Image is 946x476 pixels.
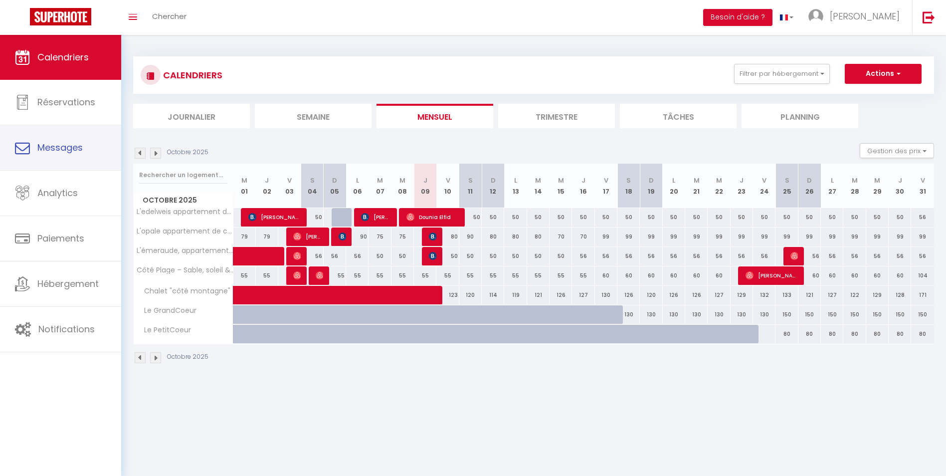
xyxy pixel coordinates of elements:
[504,208,527,227] div: 50
[256,228,278,246] div: 79
[429,246,436,265] span: [PERSON_NAME]
[663,266,685,285] div: 60
[414,266,436,285] div: 55
[293,246,301,265] span: [PERSON_NAME]
[731,286,753,304] div: 129
[504,286,527,304] div: 119
[731,247,753,265] div: 56
[248,208,301,227] span: [PERSON_NAME]
[316,266,323,285] span: [PERSON_NAME]
[775,228,798,246] div: 99
[436,164,459,208] th: 10
[640,286,662,304] div: 120
[843,208,866,227] div: 50
[860,143,934,158] button: Gestion des prix
[256,164,278,208] th: 02
[310,176,315,185] abbr: S
[293,266,301,285] span: [PERSON_NAME]
[369,228,391,246] div: 75
[889,208,911,227] div: 50
[821,208,843,227] div: 50
[301,247,323,265] div: 56
[332,176,337,185] abbr: D
[911,164,934,208] th: 31
[889,266,911,285] div: 60
[790,246,798,265] span: [PERSON_NAME]
[30,8,91,25] img: Super Booking
[911,325,934,343] div: 80
[37,51,89,63] span: Calendriers
[301,208,323,227] div: 50
[830,10,900,22] span: [PERSON_NAME]
[293,227,323,246] span: [PERSON_NAME]
[550,164,572,208] th: 15
[37,141,83,154] span: Messages
[866,266,889,285] div: 60
[620,104,737,128] li: Tâches
[708,164,730,208] th: 22
[504,247,527,265] div: 50
[514,176,517,185] abbr: L
[798,247,821,265] div: 56
[135,266,235,274] span: Côté Plage – Sable, soleil & sieste à 100m
[134,193,233,208] span: Octobre 2025
[617,286,640,304] div: 126
[167,352,208,362] p: Octobre 2025
[753,247,775,265] div: 56
[775,305,798,324] div: 150
[708,228,730,246] div: 99
[572,286,594,304] div: 127
[550,208,572,227] div: 50
[708,266,730,285] div: 60
[775,286,798,304] div: 133
[775,325,798,343] div: 80
[37,187,78,199] span: Analytics
[346,164,369,208] th: 06
[617,305,640,324] div: 130
[889,228,911,246] div: 99
[911,266,934,285] div: 104
[672,176,675,185] abbr: L
[346,247,369,265] div: 56
[572,266,594,285] div: 55
[369,164,391,208] th: 07
[753,305,775,324] div: 130
[821,164,843,208] th: 27
[391,228,414,246] div: 75
[436,266,459,285] div: 55
[595,208,617,227] div: 50
[527,247,550,265] div: 50
[604,176,608,185] abbr: V
[139,166,227,184] input: Rechercher un logement...
[572,164,594,208] th: 16
[640,208,662,227] div: 50
[798,266,821,285] div: 60
[685,164,708,208] th: 21
[504,164,527,208] th: 13
[923,11,935,23] img: logout
[663,286,685,304] div: 126
[753,164,775,208] th: 24
[459,228,482,246] div: 90
[558,176,564,185] abbr: M
[572,228,594,246] div: 70
[753,286,775,304] div: 132
[527,208,550,227] div: 50
[798,164,821,208] th: 26
[889,286,911,304] div: 128
[685,305,708,324] div: 130
[535,176,541,185] abbr: M
[287,176,292,185] abbr: V
[798,208,821,227] div: 50
[241,176,247,185] abbr: M
[753,228,775,246] div: 99
[135,208,235,216] span: L'edelweis appartement de charme à bourg d'oisans
[843,247,866,265] div: 56
[640,247,662,265] div: 56
[339,227,346,246] span: [PERSON_NAME] [PERSON_NAME]
[324,164,346,208] th: 05
[399,176,405,185] abbr: M
[708,208,730,227] div: 50
[482,286,504,304] div: 114
[459,247,482,265] div: 50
